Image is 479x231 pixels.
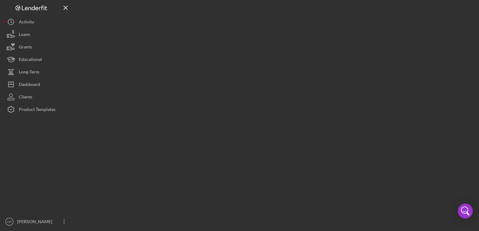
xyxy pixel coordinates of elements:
button: Activity [3,16,72,28]
div: Grants [19,41,32,55]
div: Loans [19,28,30,42]
button: Dashboard [3,78,72,91]
button: Product Templates [3,103,72,116]
button: Long-Term [3,66,72,78]
div: Activity [19,16,34,30]
button: Educational [3,53,72,66]
div: Dashboard [19,78,40,92]
button: HR[PERSON_NAME] [3,215,72,228]
button: Grants [3,41,72,53]
div: Open Intercom Messenger [458,203,473,218]
div: [PERSON_NAME] [16,215,56,229]
div: Product Templates [19,103,55,117]
div: Long-Term [19,66,39,80]
div: Clients [19,91,32,105]
text: HR [7,220,12,223]
button: Clients [3,91,72,103]
button: Loans [3,28,72,41]
div: Educational [19,53,42,67]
